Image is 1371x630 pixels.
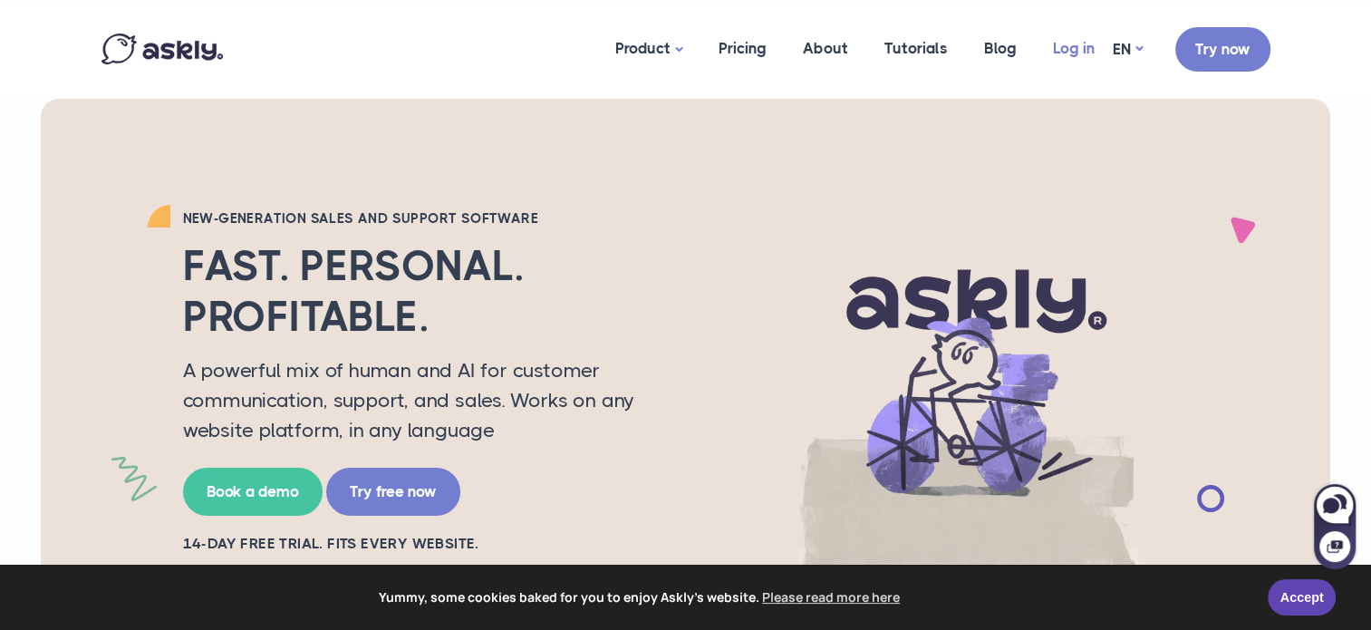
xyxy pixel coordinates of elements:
a: learn more about cookies [759,584,903,611]
a: Product [597,5,700,94]
a: Blog [966,5,1035,92]
h2: Fast. Personal. Profitable. [183,241,654,341]
a: Accept [1268,579,1336,615]
a: Try free now [326,468,460,516]
h2: New-generation sales and support software [183,209,654,228]
iframe: Askly chat [1312,480,1357,571]
img: Askly [101,34,223,64]
a: EN [1113,36,1143,63]
p: A powerful mix of human and AI for customer communication, support, and sales. Works on any websi... [183,355,654,445]
a: Tutorials [866,5,966,92]
a: Book a demo [183,468,323,516]
a: About [785,5,866,92]
span: Yummy, some cookies baked for you to enjoy Askly's website. [26,584,1255,611]
img: AI multilingual chat [681,208,1252,565]
a: Log in [1035,5,1113,92]
a: Try now [1175,27,1270,72]
h2: 14-day free trial. Fits every website. [183,534,654,554]
a: Pricing [700,5,785,92]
